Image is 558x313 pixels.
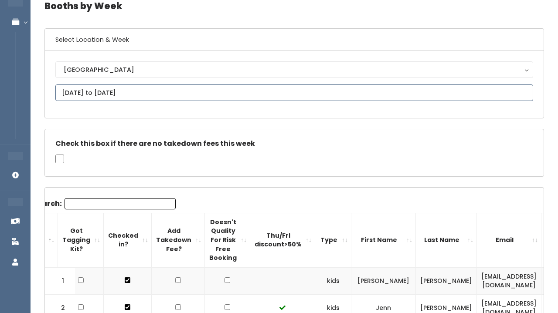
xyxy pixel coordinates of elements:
input: Search: [65,198,176,209]
button: [GEOGRAPHIC_DATA] [55,61,533,78]
th: Last Name: activate to sort column ascending [416,213,477,267]
input: September 20 - September 26, 2025 [55,84,533,101]
th: Type: activate to sort column ascending [315,213,351,267]
th: First Name: activate to sort column ascending [351,213,416,267]
div: [GEOGRAPHIC_DATA] [64,65,525,74]
td: 1 [45,267,75,295]
td: kids [315,267,351,295]
th: Add Takedown Fee?: activate to sort column ascending [152,213,205,267]
td: [PERSON_NAME] [416,267,477,295]
td: [EMAIL_ADDRESS][DOMAIN_NAME] [477,267,541,295]
td: [PERSON_NAME] [351,267,416,295]
th: Got Tagging Kit?: activate to sort column ascending [58,213,104,267]
th: Doesn't Quality For Risk Free Booking : activate to sort column ascending [205,213,250,267]
th: Thu/Fri discount&gt;50%: activate to sort column ascending [250,213,315,267]
h6: Select Location & Week [45,29,544,51]
label: Search: [33,198,176,209]
th: Email: activate to sort column ascending [477,213,541,267]
h5: Check this box if there are no takedown fees this week [55,140,533,148]
th: Checked in?: activate to sort column ascending [104,213,152,267]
